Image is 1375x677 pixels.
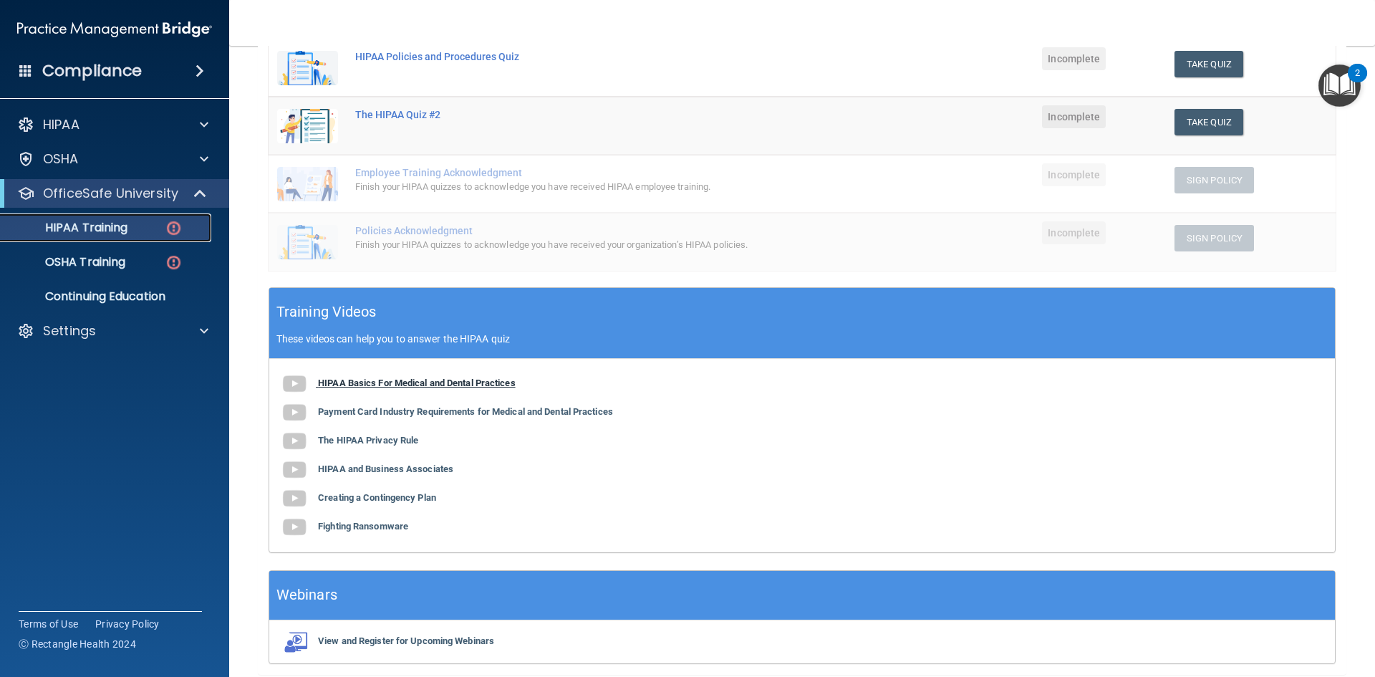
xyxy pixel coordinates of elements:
div: Policies Acknowledgment [355,225,860,236]
img: gray_youtube_icon.38fcd6cc.png [280,484,309,513]
img: gray_youtube_icon.38fcd6cc.png [280,456,309,484]
span: Ⓒ Rectangle Health 2024 [19,637,136,651]
button: Open Resource Center, 2 new notifications [1318,64,1361,107]
h5: Webinars [276,582,337,608]
span: Incomplete [1042,163,1106,186]
div: Finish your HIPAA quizzes to acknowledge you have received HIPAA employee training. [355,178,860,196]
p: OSHA [43,150,79,168]
b: The HIPAA Privacy Rule [318,435,418,446]
b: HIPAA Basics For Medical and Dental Practices [318,378,516,388]
div: The HIPAA Quiz #2 [355,109,860,120]
h5: Training Videos [276,299,377,325]
img: gray_youtube_icon.38fcd6cc.png [280,513,309,542]
a: OfficeSafe University [17,185,208,202]
p: OSHA Training [9,255,125,269]
div: Employee Training Acknowledgment [355,167,860,178]
img: danger-circle.6113f641.png [165,254,183,272]
p: OfficeSafe University [43,185,178,202]
div: Finish your HIPAA quizzes to acknowledge you have received your organization’s HIPAA policies. [355,236,860,254]
button: Take Quiz [1174,51,1243,77]
div: HIPAA Policies and Procedures Quiz [355,51,860,62]
img: gray_youtube_icon.38fcd6cc.png [280,427,309,456]
p: HIPAA [43,116,79,133]
button: Sign Policy [1174,225,1254,251]
p: Continuing Education [9,289,205,304]
b: Payment Card Industry Requirements for Medical and Dental Practices [318,406,613,417]
iframe: Drift Widget Chat Controller [1127,575,1358,633]
span: Incomplete [1042,47,1106,70]
span: Incomplete [1042,105,1106,128]
span: Incomplete [1042,221,1106,244]
img: danger-circle.6113f641.png [165,219,183,237]
a: HIPAA [17,116,208,133]
a: OSHA [17,150,208,168]
a: Terms of Use [19,617,78,631]
b: Fighting Ransomware [318,521,408,532]
p: These videos can help you to answer the HIPAA quiz [276,333,1328,345]
a: Privacy Policy [95,617,160,631]
h4: Compliance [42,61,142,81]
button: Sign Policy [1174,167,1254,193]
a: Settings [17,322,208,340]
img: gray_youtube_icon.38fcd6cc.png [280,398,309,427]
button: Take Quiz [1174,109,1243,135]
div: 2 [1355,73,1360,92]
img: webinarIcon.c7ebbf15.png [280,631,309,653]
b: View and Register for Upcoming Webinars [318,635,494,646]
p: HIPAA Training [9,221,127,235]
img: gray_youtube_icon.38fcd6cc.png [280,370,309,398]
b: HIPAA and Business Associates [318,464,453,474]
b: Creating a Contingency Plan [318,492,436,503]
p: Settings [43,322,96,340]
img: PMB logo [17,15,212,44]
